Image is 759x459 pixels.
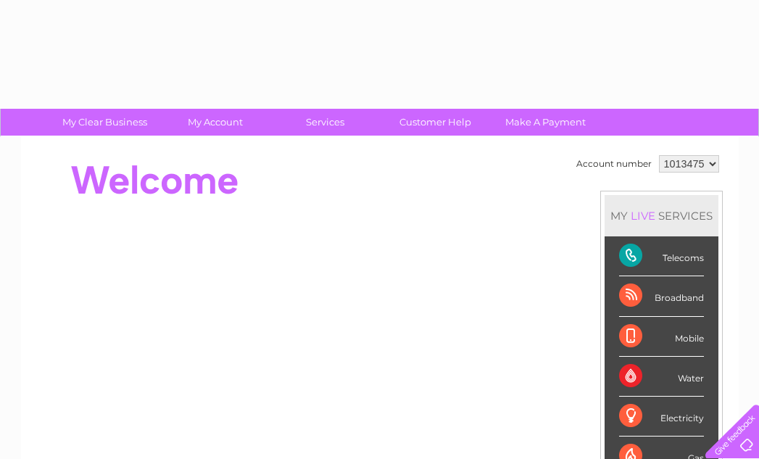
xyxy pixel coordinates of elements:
a: Customer Help [376,109,495,136]
div: Mobile [619,317,704,357]
td: Account number [573,152,655,176]
div: Water [619,357,704,397]
a: My Account [155,109,275,136]
a: Services [265,109,385,136]
div: Telecoms [619,236,704,276]
a: My Clear Business [45,109,165,136]
div: Electricity [619,397,704,437]
div: LIVE [628,209,658,223]
div: MY SERVICES [605,195,718,236]
a: Make A Payment [486,109,605,136]
div: Broadband [619,276,704,316]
